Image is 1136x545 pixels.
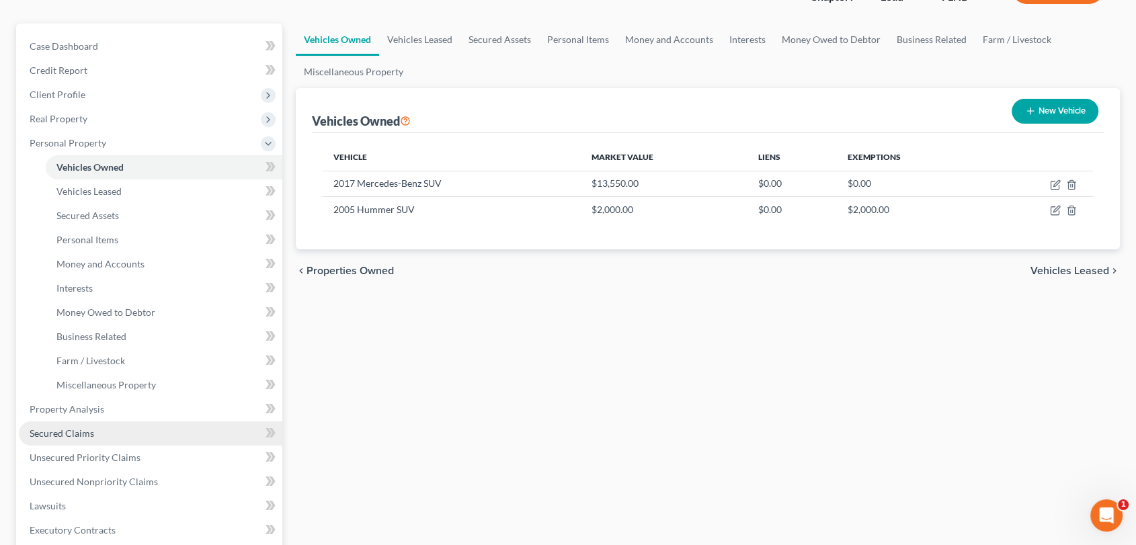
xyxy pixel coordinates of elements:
[323,144,581,171] th: Vehicle
[296,56,411,88] a: Miscellaneous Property
[323,171,581,196] td: 2017 Mercedes-Benz SUV
[56,355,125,366] span: Farm / Livestock
[30,524,116,536] span: Executory Contracts
[1030,265,1120,276] button: Vehicles Leased chevron_right
[46,373,282,397] a: Miscellaneous Property
[379,24,460,56] a: Vehicles Leased
[581,197,747,222] td: $2,000.00
[46,276,282,300] a: Interests
[19,446,282,470] a: Unsecured Priority Claims
[19,518,282,542] a: Executory Contracts
[30,427,94,439] span: Secured Claims
[30,137,106,149] span: Personal Property
[539,24,617,56] a: Personal Items
[1012,99,1098,124] button: New Vehicle
[30,452,140,463] span: Unsecured Priority Claims
[56,331,126,342] span: Business Related
[975,24,1059,56] a: Farm / Livestock
[30,65,87,76] span: Credit Report
[46,252,282,276] a: Money and Accounts
[747,144,838,171] th: Liens
[296,265,307,276] i: chevron_left
[56,161,124,173] span: Vehicles Owned
[56,306,155,318] span: Money Owed to Debtor
[837,197,985,222] td: $2,000.00
[56,234,118,245] span: Personal Items
[19,397,282,421] a: Property Analysis
[46,155,282,179] a: Vehicles Owned
[46,349,282,373] a: Farm / Livestock
[56,282,93,294] span: Interests
[30,113,87,124] span: Real Property
[1109,265,1120,276] i: chevron_right
[889,24,975,56] a: Business Related
[30,89,85,100] span: Client Profile
[30,40,98,52] span: Case Dashboard
[56,185,122,197] span: Vehicles Leased
[296,24,379,56] a: Vehicles Owned
[617,24,721,56] a: Money and Accounts
[19,494,282,518] a: Lawsuits
[19,58,282,83] a: Credit Report
[774,24,889,56] a: Money Owed to Debtor
[46,325,282,349] a: Business Related
[747,171,838,196] td: $0.00
[323,197,581,222] td: 2005 Hummer SUV
[19,470,282,494] a: Unsecured Nonpriority Claims
[581,171,747,196] td: $13,550.00
[56,210,119,221] span: Secured Assets
[1090,499,1123,532] iframe: Intercom live chat
[30,476,158,487] span: Unsecured Nonpriority Claims
[296,265,394,276] button: chevron_left Properties Owned
[307,265,394,276] span: Properties Owned
[30,500,66,511] span: Lawsuits
[46,228,282,252] a: Personal Items
[312,113,411,129] div: Vehicles Owned
[46,204,282,228] a: Secured Assets
[19,34,282,58] a: Case Dashboard
[56,258,145,269] span: Money and Accounts
[19,421,282,446] a: Secured Claims
[837,144,985,171] th: Exemptions
[460,24,539,56] a: Secured Assets
[747,197,838,222] td: $0.00
[46,300,282,325] a: Money Owed to Debtor
[30,403,104,415] span: Property Analysis
[721,24,774,56] a: Interests
[46,179,282,204] a: Vehicles Leased
[837,171,985,196] td: $0.00
[581,144,747,171] th: Market Value
[1118,499,1129,510] span: 1
[56,379,156,390] span: Miscellaneous Property
[1030,265,1109,276] span: Vehicles Leased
